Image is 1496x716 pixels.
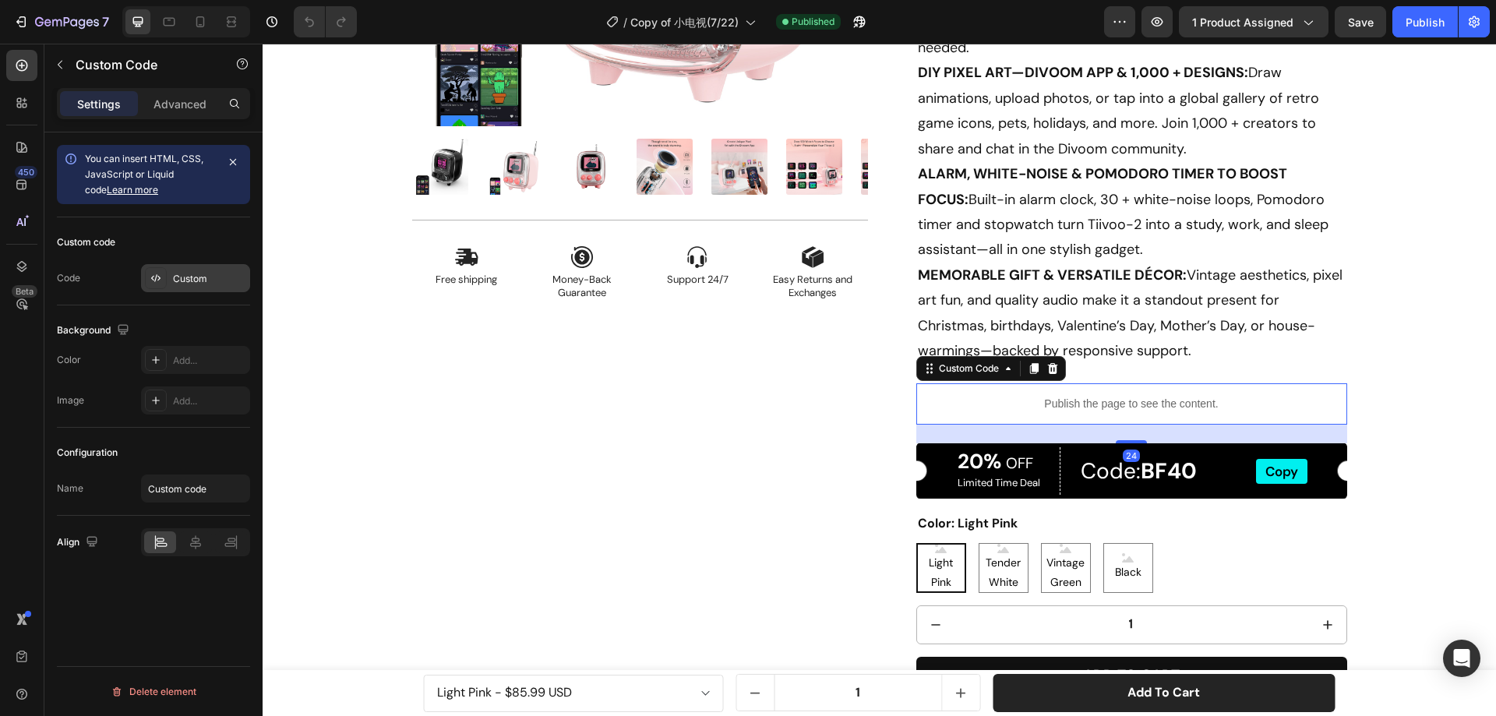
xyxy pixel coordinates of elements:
span: You can insert HTML, CSS, JavaScript or Liquid code [85,153,203,196]
p: Advanced [153,96,206,112]
span: Save [1348,16,1374,29]
span: Tender White [717,510,765,548]
div: Code [57,271,80,285]
strong: BF40 [878,413,934,442]
div: Align [57,532,101,553]
div: Name [57,481,83,496]
strong: DIY PIXEL ART—DIVOOM APP & 1,000 + DESIGNS: [655,19,986,38]
button: Add to cart [730,630,1072,668]
button: Copy [993,415,1045,440]
strong: ALARM, WHITE-NOISE & POMODORO TIMER TO BOOST FOCUS: [655,121,1025,164]
span: Vintage Green [779,510,827,548]
input: quantity [511,631,679,667]
div: Custom [173,272,246,286]
span: Published [792,15,834,29]
div: Background [57,320,132,341]
button: increment [1046,563,1084,600]
div: Add to cart [820,623,917,642]
span: / [623,14,627,30]
div: Publish [1406,14,1445,30]
span: Black [849,519,882,538]
p: Settings [77,96,121,112]
p: Limited Time Deal [695,433,796,446]
button: 1 product assigned [1179,6,1328,37]
strong: 20% [695,404,739,431]
div: Add to cart [865,641,937,658]
button: decrement [654,563,692,600]
iframe: Design area [263,44,1496,716]
div: Open Intercom Messenger [1443,640,1480,677]
button: 7 [6,6,116,37]
p: OFF [695,408,796,430]
div: Add... [173,394,246,408]
button: Publish [1392,6,1458,37]
button: decrement [474,631,511,667]
p: Support 24/7 [382,230,488,243]
div: Undo/Redo [294,6,357,37]
div: 450 [15,166,37,178]
input: quantity [692,563,1046,600]
span: Light Pink [655,510,702,548]
button: increment [679,631,717,667]
span: Copy of 小电视(7/22) [630,14,739,30]
div: Image [57,393,84,407]
a: Learn more [107,184,158,196]
div: Copy [1003,419,1036,436]
p: Custom Code [76,55,208,74]
div: Configuration [57,446,118,460]
strong: MEMORABLE GIFT & VERSATILE DÉCOR: [655,222,924,241]
button: Add to cart [654,613,1085,651]
legend: Color: Light Pink [654,467,757,493]
div: Beta [12,285,37,298]
button: Delete element [57,679,250,704]
div: Delete element [111,682,196,701]
p: Publish the page to see the content. [654,352,1085,369]
p: Code: [818,411,986,444]
p: Money-Back Guarantee [266,230,372,256]
div: Custom code [57,235,115,249]
span: 1 product assigned [1192,14,1293,30]
p: Easy Returns and Exchanges [497,230,603,256]
p: 7 [102,12,109,31]
div: 24 [860,406,877,418]
div: Custom Code [673,318,739,332]
div: Add... [173,354,246,368]
button: Save [1335,6,1386,37]
div: Color [57,353,81,367]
